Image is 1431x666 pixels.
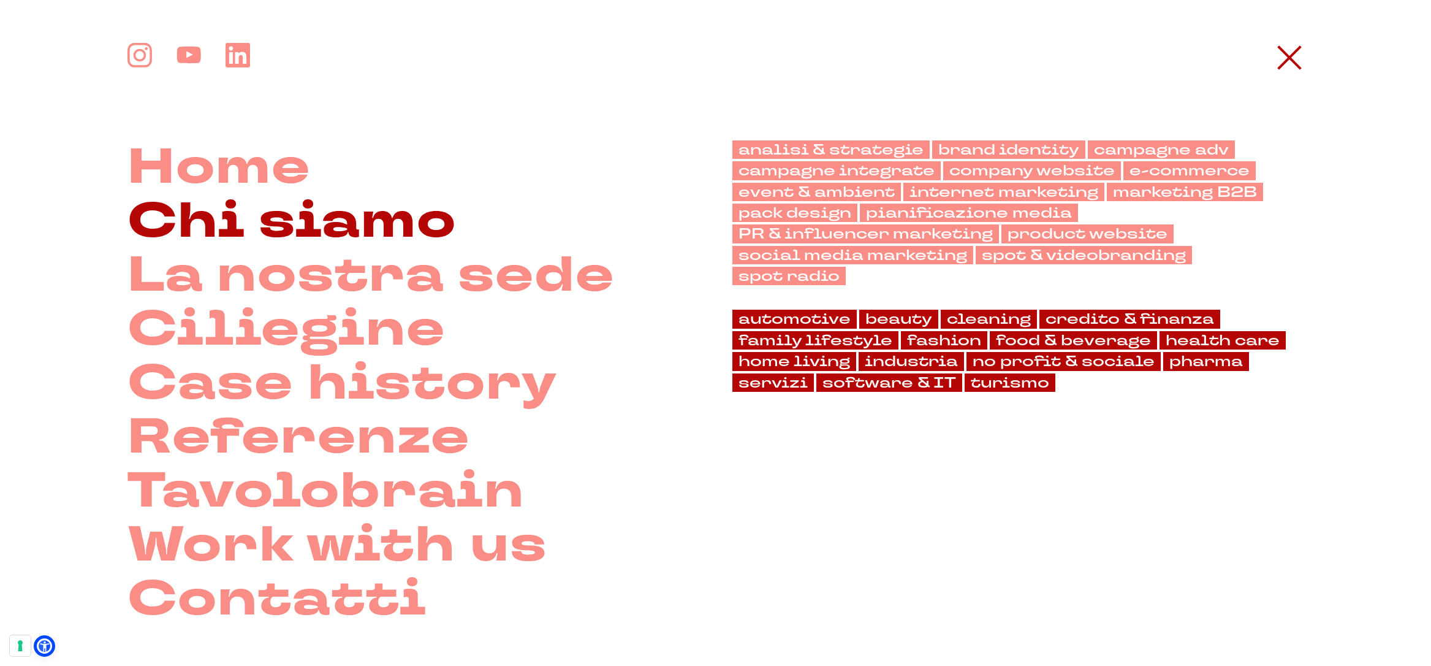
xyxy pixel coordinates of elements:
a: event & ambient [732,183,901,201]
a: spot & videobranding [976,246,1192,264]
a: Case history [127,356,558,410]
a: food & beverage [990,331,1157,350]
button: Le tue preferenze relative al consenso per le tecnologie di tracciamento [10,635,31,656]
a: campagne adv [1088,140,1235,159]
a: software & IT [816,373,962,392]
a: Tavolobrain [127,464,525,518]
a: pianificazione media [860,204,1078,222]
a: family lifestyle [732,331,898,350]
a: company website [943,161,1121,180]
a: home living [732,352,856,370]
a: turismo [965,373,1055,392]
a: Home [127,140,311,194]
a: fashion [901,331,987,350]
a: Contatti [127,572,427,626]
a: product website [1001,224,1174,243]
a: spot radio [732,267,846,285]
a: social media marketing [732,246,973,264]
a: automotive [732,310,857,328]
a: La nostra sede [127,248,615,302]
a: e-commerce [1123,161,1256,180]
a: health care [1160,331,1286,350]
a: campagne integrate [732,161,941,180]
a: brand identity [932,140,1085,159]
a: analisi & strategie [732,140,930,159]
a: beauty [859,310,938,328]
a: marketing B2B [1107,183,1263,201]
a: credito & finanza [1039,310,1220,328]
a: Open Accessibility Menu [37,638,52,654]
a: Ciliegine [127,302,446,356]
a: cleaning [941,310,1037,328]
a: no profit & sociale [966,352,1161,370]
a: pharma [1163,352,1249,370]
a: Chi siamo [127,194,457,248]
a: PR & influencer marketing [732,224,999,243]
a: internet marketing [903,183,1104,201]
a: servizi [732,373,814,392]
a: Referenze [127,410,470,464]
a: Work with us [127,518,547,572]
a: industria [859,352,964,370]
a: pack design [732,204,857,222]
